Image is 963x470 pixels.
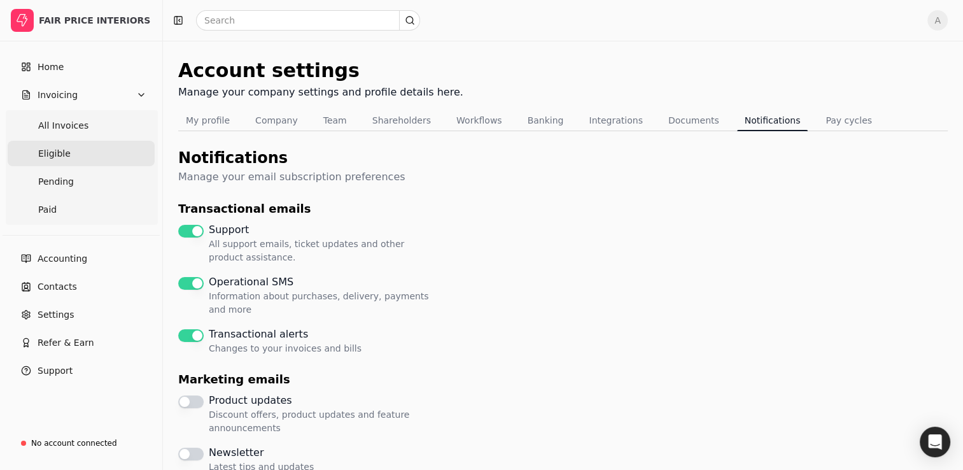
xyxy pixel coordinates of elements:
[38,252,87,266] span: Accounting
[209,393,433,435] label: Product updates
[8,113,155,138] a: All Invoices
[5,246,157,271] a: Accounting
[209,408,433,435] span: Discount offers, product updates and feature announcements
[178,110,237,131] button: My profile
[38,203,57,217] span: Paid
[581,110,650,131] button: Integrations
[31,438,117,449] div: No account connected
[209,238,433,264] span: All support emails, ticket updates and other product assistance.
[520,110,572,131] button: Banking
[178,85,463,100] div: Manage your company settings and profile details here.
[8,197,155,222] a: Paid
[209,274,433,317] label: Operational SMS
[5,82,157,108] button: Invoicing
[196,10,420,31] input: Search
[818,110,880,131] button: Pay cycles
[178,169,433,185] div: Manage your email subscription preferences
[38,280,77,294] span: Contacts
[38,61,64,74] span: Home
[365,110,439,131] button: Shareholders
[178,395,204,408] button: Product updates
[5,302,157,327] a: Settings
[38,175,74,189] span: Pending
[178,329,204,342] button: Transactional alerts
[178,277,204,290] button: Operational SMS
[209,342,362,355] span: Changes to your invoices and bills
[178,448,204,460] button: Newsletter
[178,371,433,388] div: Marketing emails
[248,110,306,131] button: Company
[39,14,151,27] div: FAIR PRICE INTERIORS
[737,110,808,131] button: Notifications
[38,364,73,378] span: Support
[209,222,433,264] label: Support
[38,308,74,322] span: Settings
[178,225,204,238] button: Support
[8,141,155,166] a: Eligible
[5,330,157,355] button: Refer & Earn
[209,327,362,355] label: Transactional alerts
[927,10,948,31] button: A
[38,89,78,102] span: Invoicing
[178,56,463,85] div: Account settings
[209,290,433,317] span: Information about purchases, delivery, payments and more
[920,427,950,457] div: Open Intercom Messenger
[5,358,157,383] button: Support
[5,432,157,455] a: No account connected
[449,110,510,131] button: Workflows
[38,147,71,160] span: Eligible
[8,169,155,194] a: Pending
[38,336,94,350] span: Refer & Earn
[661,110,727,131] button: Documents
[316,110,355,131] button: Team
[178,146,433,169] div: Notifications
[5,274,157,299] a: Contacts
[178,110,948,131] nav: Tabs
[178,200,433,217] div: Transactional emails
[5,54,157,80] a: Home
[38,119,88,132] span: All Invoices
